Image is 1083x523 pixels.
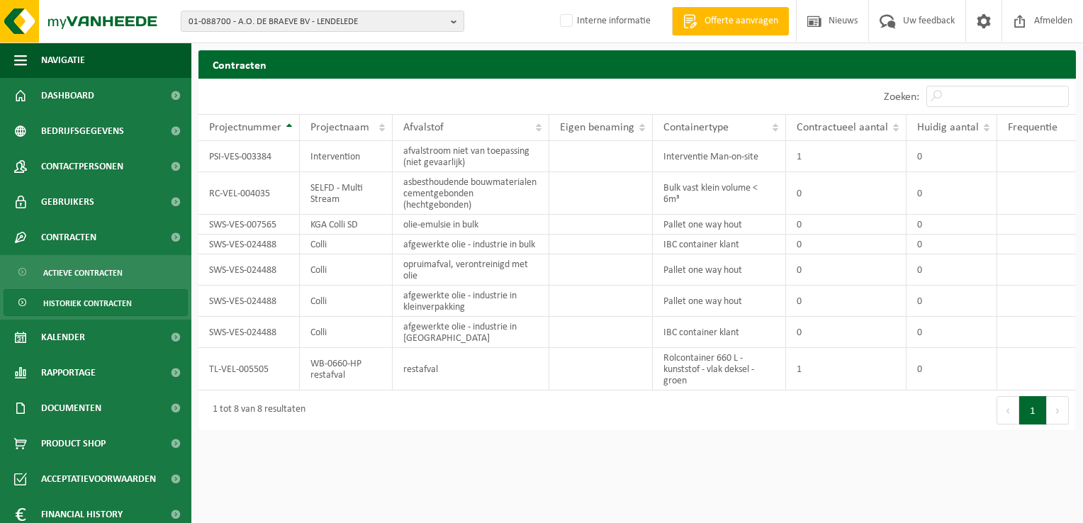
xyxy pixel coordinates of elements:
[41,43,85,78] span: Navigatie
[310,122,369,133] span: Projectnaam
[907,141,997,172] td: 0
[917,122,979,133] span: Huidig aantal
[907,215,997,235] td: 0
[198,254,300,286] td: SWS-VES-024488
[198,215,300,235] td: SWS-VES-007565
[907,235,997,254] td: 0
[393,215,549,235] td: olie-emulsie in bulk
[300,254,393,286] td: Colli
[393,141,549,172] td: afvalstroom niet van toepassing (niet gevaarlijk)
[653,172,786,215] td: Bulk vast klein volume < 6m³
[209,122,281,133] span: Projectnummer
[663,122,729,133] span: Containertype
[653,215,786,235] td: Pallet one way hout
[393,317,549,348] td: afgewerkte olie - industrie in [GEOGRAPHIC_DATA]
[1019,396,1047,424] button: 1
[300,235,393,254] td: Colli
[653,348,786,390] td: Rolcontainer 660 L - kunststof - vlak deksel - groen
[189,11,445,33] span: 01-088700 - A.O. DE BRAEVE BV - LENDELEDE
[786,215,907,235] td: 0
[41,355,96,390] span: Rapportage
[198,235,300,254] td: SWS-VES-024488
[4,259,188,286] a: Actieve contracten
[41,113,124,149] span: Bedrijfsgegevens
[206,398,305,423] div: 1 tot 8 van 8 resultaten
[41,390,101,426] span: Documenten
[300,286,393,317] td: Colli
[198,141,300,172] td: PSI-VES-003384
[1008,122,1057,133] span: Frequentie
[907,317,997,348] td: 0
[997,396,1019,424] button: Previous
[653,286,786,317] td: Pallet one way hout
[41,461,156,497] span: Acceptatievoorwaarden
[393,172,549,215] td: asbesthoudende bouwmaterialen cementgebonden (hechtgebonden)
[907,254,997,286] td: 0
[393,254,549,286] td: opruimafval, verontreinigd met olie
[786,172,907,215] td: 0
[907,348,997,390] td: 0
[300,141,393,172] td: Intervention
[393,235,549,254] td: afgewerkte olie - industrie in bulk
[672,7,789,35] a: Offerte aanvragen
[907,172,997,215] td: 0
[198,286,300,317] td: SWS-VES-024488
[653,235,786,254] td: IBC container klant
[300,348,393,390] td: WB-0660-HP restafval
[653,141,786,172] td: Interventie Man-on-site
[884,91,919,103] label: Zoeken:
[393,348,549,390] td: restafval
[198,348,300,390] td: TL-VEL-005505
[786,235,907,254] td: 0
[560,122,634,133] span: Eigen benaming
[701,14,782,28] span: Offerte aanvragen
[300,215,393,235] td: KGA Colli SD
[907,286,997,317] td: 0
[653,317,786,348] td: IBC container klant
[786,348,907,390] td: 1
[41,78,94,113] span: Dashboard
[41,220,96,255] span: Contracten
[41,426,106,461] span: Product Shop
[786,141,907,172] td: 1
[653,254,786,286] td: Pallet one way hout
[198,50,1076,78] h2: Contracten
[41,320,85,355] span: Kalender
[786,317,907,348] td: 0
[786,286,907,317] td: 0
[786,254,907,286] td: 0
[41,149,123,184] span: Contactpersonen
[4,289,188,316] a: Historiek contracten
[43,290,132,317] span: Historiek contracten
[797,122,888,133] span: Contractueel aantal
[300,172,393,215] td: SELFD - Multi Stream
[41,184,94,220] span: Gebruikers
[403,122,444,133] span: Afvalstof
[198,317,300,348] td: SWS-VES-024488
[1047,396,1069,424] button: Next
[300,317,393,348] td: Colli
[198,172,300,215] td: RC-VEL-004035
[557,11,651,32] label: Interne informatie
[393,286,549,317] td: afgewerkte olie - industrie in kleinverpakking
[43,259,123,286] span: Actieve contracten
[181,11,464,32] button: 01-088700 - A.O. DE BRAEVE BV - LENDELEDE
